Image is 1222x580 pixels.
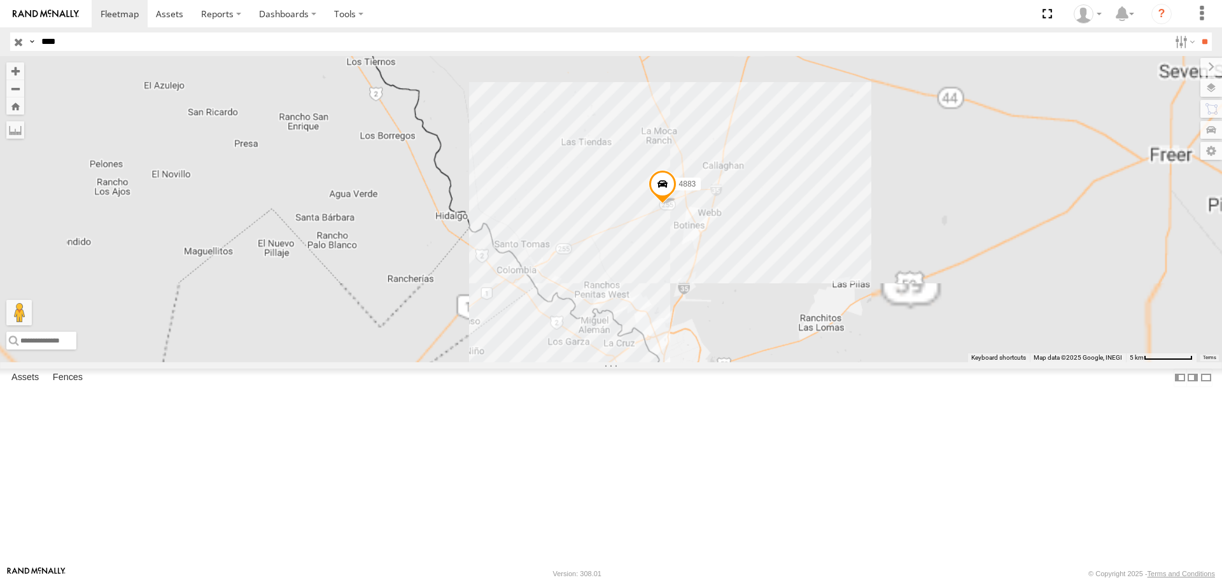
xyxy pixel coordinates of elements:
[6,97,24,115] button: Zoom Home
[1130,354,1144,361] span: 5 km
[1148,570,1215,577] a: Terms and Conditions
[1200,142,1222,160] label: Map Settings
[1126,353,1197,362] button: Map Scale: 5 km per 73 pixels
[46,369,89,387] label: Fences
[1088,570,1215,577] div: © Copyright 2025 -
[1151,4,1172,24] i: ?
[6,300,32,325] button: Drag Pegman onto the map to open Street View
[1200,369,1212,387] label: Hide Summary Table
[971,353,1026,362] button: Keyboard shortcuts
[1170,32,1197,51] label: Search Filter Options
[6,80,24,97] button: Zoom out
[1174,369,1186,387] label: Dock Summary Table to the Left
[27,32,37,51] label: Search Query
[1034,354,1122,361] span: Map data ©2025 Google, INEGI
[1069,4,1106,24] div: Caseta Laredo TX
[553,570,601,577] div: Version: 308.01
[7,567,66,580] a: Visit our Website
[6,62,24,80] button: Zoom in
[1186,369,1199,387] label: Dock Summary Table to the Right
[1203,355,1216,360] a: Terms (opens in new tab)
[5,369,45,387] label: Assets
[6,121,24,139] label: Measure
[13,10,79,18] img: rand-logo.svg
[679,180,696,189] span: 4883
